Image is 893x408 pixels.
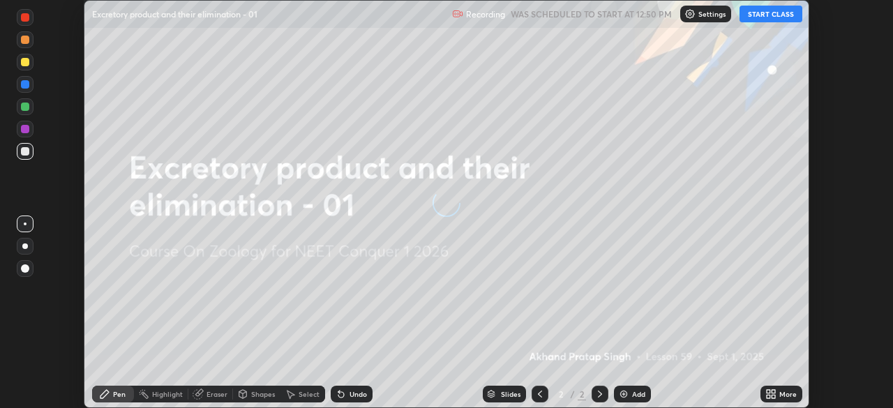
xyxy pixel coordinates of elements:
div: Undo [350,391,367,398]
p: Recording [466,9,505,20]
div: Add [632,391,645,398]
img: recording.375f2c34.svg [452,8,463,20]
p: Excretory product and their elimination - 01 [92,8,257,20]
div: / [571,390,575,398]
button: START CLASS [740,6,802,22]
div: Shapes [251,391,275,398]
p: Settings [698,10,726,17]
img: add-slide-button [618,388,629,400]
h5: WAS SCHEDULED TO START AT 12:50 PM [511,8,672,20]
img: class-settings-icons [684,8,696,20]
div: Eraser [207,391,227,398]
div: 2 [578,388,586,400]
div: Select [299,391,320,398]
div: Highlight [152,391,183,398]
div: More [779,391,797,398]
div: Pen [113,391,126,398]
div: Slides [501,391,520,398]
div: 2 [554,390,568,398]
